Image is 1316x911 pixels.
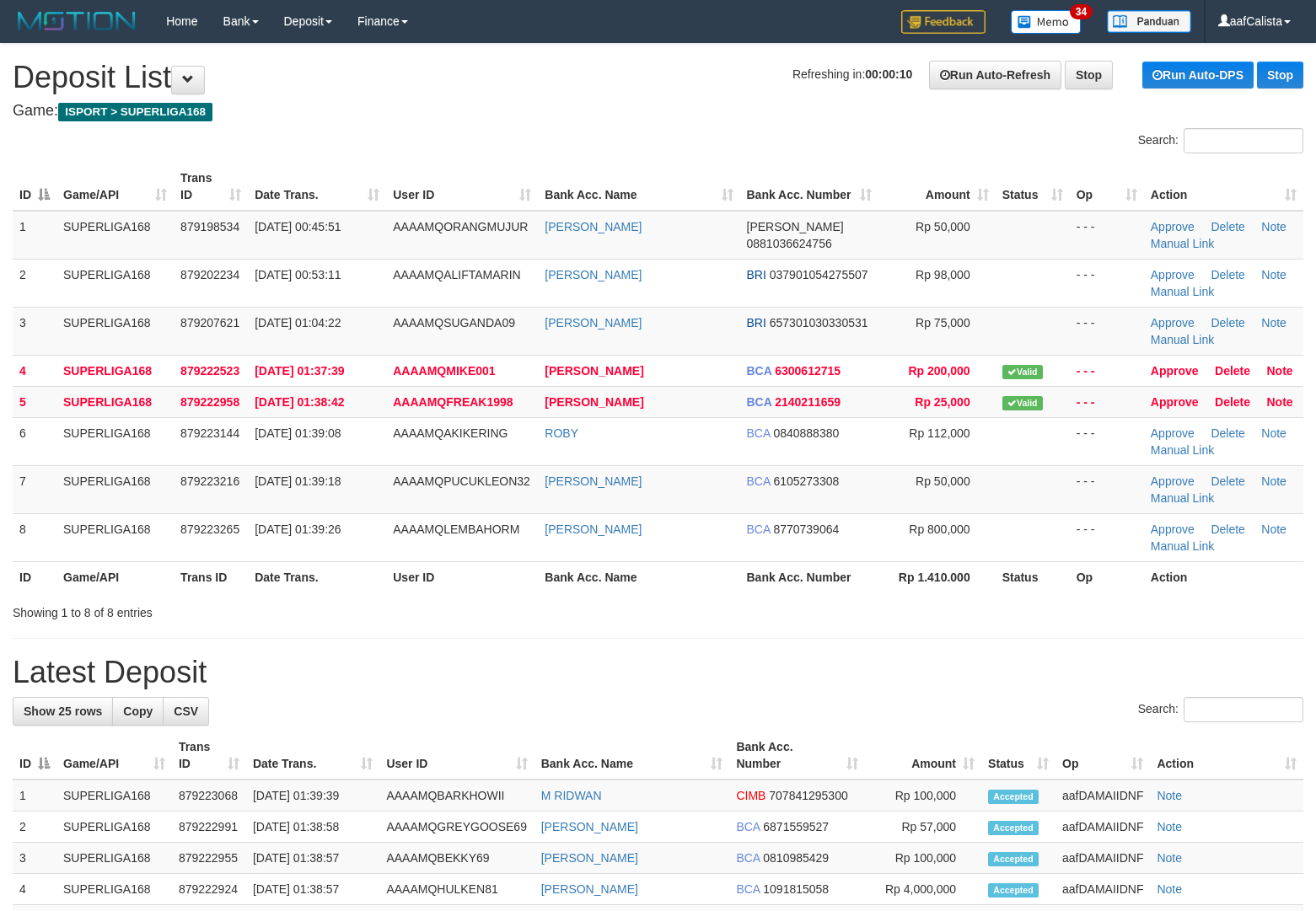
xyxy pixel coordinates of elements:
[172,812,246,843] td: 879222991
[1151,285,1215,298] a: Manual Link
[112,697,164,726] a: Copy
[763,882,829,896] span: Copy 1091815058 to clipboard
[1151,395,1199,409] a: Approve
[56,307,174,355] td: SUPERLIGA168
[13,8,141,34] img: MOTION_logo.png
[865,731,981,780] th: Amount: activate to sort column ascending
[56,417,174,465] td: SUPERLIGA168
[740,561,878,592] th: Bank Acc. Number
[545,522,642,536] a: [PERSON_NAME]
[865,812,981,843] td: Rp 57,000
[1150,731,1303,780] th: Action: activate to sort column ascending
[747,522,771,536] span: BCA
[180,474,239,488] span: 879223216
[865,67,912,81] strong: 00:00:10
[909,522,970,536] span: Rp 800,000
[255,426,341,440] span: [DATE] 01:39:08
[56,561,174,592] th: Game/API
[1215,364,1250,378] a: Delete
[180,268,239,281] span: 879202234
[379,812,534,843] td: AAAAMQGREYGOOSE69
[541,851,638,865] a: [PERSON_NAME]
[255,522,341,536] span: [DATE] 01:39:26
[1261,316,1286,330] a: Note
[736,789,765,802] span: CIMB
[541,789,602,802] a: M RIDWAN
[13,417,56,465] td: 6
[1261,426,1286,440] a: Note
[1011,10,1082,34] img: Button%20Memo.svg
[1070,561,1144,592] th: Op
[13,561,56,592] th: ID
[1070,386,1144,417] td: - - -
[915,395,970,409] span: Rp 25,000
[1070,307,1144,355] td: - - -
[775,364,841,378] span: Copy 6300612715 to clipboard
[1151,539,1215,553] a: Manual Link
[775,395,841,409] span: Copy 2140211659 to clipboard
[1070,417,1144,465] td: - - -
[792,67,912,81] span: Refreshing in:
[58,103,212,121] span: ISPORT > SUPERLIGA168
[545,316,642,330] a: [PERSON_NAME]
[865,874,981,905] td: Rp 4,000,000
[56,812,172,843] td: SUPERLIGA168
[13,163,56,211] th: ID: activate to sort column descending
[172,731,246,780] th: Trans ID: activate to sort column ascending
[1151,522,1195,536] a: Approve
[1211,268,1244,281] a: Delete
[747,220,844,233] span: [PERSON_NAME]
[246,731,380,780] th: Date Trans.: activate to sort column ascending
[740,163,878,211] th: Bank Acc. Number: activate to sort column ascending
[916,220,970,233] span: Rp 50,000
[174,561,248,592] th: Trans ID
[1157,789,1182,802] a: Note
[393,268,520,281] span: AAAAMQALIFTAMARIN
[1151,491,1215,505] a: Manual Link
[56,513,174,561] td: SUPERLIGA168
[246,843,380,874] td: [DATE] 01:38:57
[747,364,772,378] span: BCA
[1157,820,1182,833] a: Note
[1055,780,1150,812] td: aafDAMAIIDNF
[1055,731,1150,780] th: Op: activate to sort column ascending
[13,843,56,874] td: 3
[545,364,643,378] a: [PERSON_NAME]
[1157,882,1182,896] a: Note
[13,731,56,780] th: ID: activate to sort column descending
[1267,395,1293,409] a: Note
[13,656,1303,689] h1: Latest Deposit
[255,268,341,281] span: [DATE] 00:53:11
[180,395,239,409] span: 879222958
[13,598,535,621] div: Showing 1 to 8 of 8 entries
[901,10,986,34] img: Feedback.jpg
[180,522,239,536] span: 879223265
[1151,474,1195,488] a: Approve
[56,163,174,211] th: Game/API: activate to sort column ascending
[246,874,380,905] td: [DATE] 01:38:57
[255,364,344,378] span: [DATE] 01:37:39
[24,705,102,718] span: Show 25 rows
[255,474,341,488] span: [DATE] 01:39:18
[56,731,172,780] th: Game/API: activate to sort column ascending
[172,874,246,905] td: 879222924
[916,474,970,488] span: Rp 50,000
[379,780,534,812] td: AAAAMQBARKHOWII
[736,882,760,896] span: BCA
[1151,268,1195,281] a: Approve
[172,843,246,874] td: 879222955
[13,386,56,417] td: 5
[747,426,771,440] span: BCA
[988,790,1039,804] span: Accepted
[248,163,386,211] th: Date Trans.: activate to sort column ascending
[56,465,174,513] td: SUPERLIGA168
[1055,812,1150,843] td: aafDAMAIIDNF
[1257,62,1303,88] a: Stop
[1211,522,1244,536] a: Delete
[1070,163,1144,211] th: Op: activate to sort column ascending
[379,843,534,874] td: AAAAMQBEKKY69
[56,386,174,417] td: SUPERLIGA168
[56,843,172,874] td: SUPERLIGA168
[174,705,198,718] span: CSV
[248,561,386,592] th: Date Trans.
